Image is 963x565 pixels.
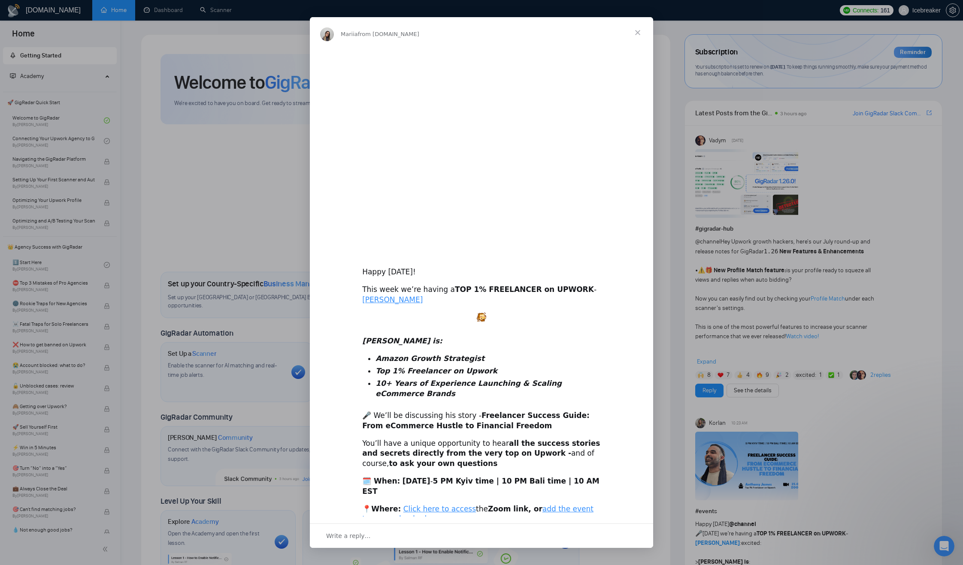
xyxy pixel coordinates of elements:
[362,505,594,523] a: add the event to your calendar here
[362,411,590,430] b: Freelancer Success Guide: From eCommerce Hustle to Financial Freedom
[362,411,601,431] div: 🎤 We’ll be discussing his story -
[376,354,485,363] i: Amazon Growth Strategist
[376,367,497,375] i: Top 1% Freelancer on Upwork
[310,523,653,548] div: Open conversation and reply
[362,505,401,513] b: 📍Where:
[362,295,423,304] a: [PERSON_NAME]
[362,337,442,345] i: [PERSON_NAME] is:
[477,312,486,322] img: :excited:
[389,459,497,468] b: to ask your own questions
[403,505,476,513] a: Click here to access
[362,257,601,277] div: Happy [DATE]!
[362,476,601,497] div: -
[362,477,600,496] b: 5 PM Kyiv time | 10 PM Bali time | 10 AM EST
[488,505,542,513] b: Zoom link, or
[362,285,601,305] div: This week we’re having a -
[341,31,358,37] span: Mariia
[358,31,419,37] span: from [DOMAIN_NAME]
[326,530,371,541] span: Write a reply…
[376,379,562,398] i: 10+ Years of Experience Launching & Scaling eCommerce Brands
[622,17,653,48] span: Close
[320,27,334,41] img: Profile image for Mariia
[455,285,594,294] b: TOP 1% FREELANCER on UPWORK
[362,477,400,485] b: 🗓️ When:
[403,477,430,485] b: [DATE]
[362,439,601,469] div: You’ll have a unique opportunity to hear and of course,
[362,504,601,525] div: the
